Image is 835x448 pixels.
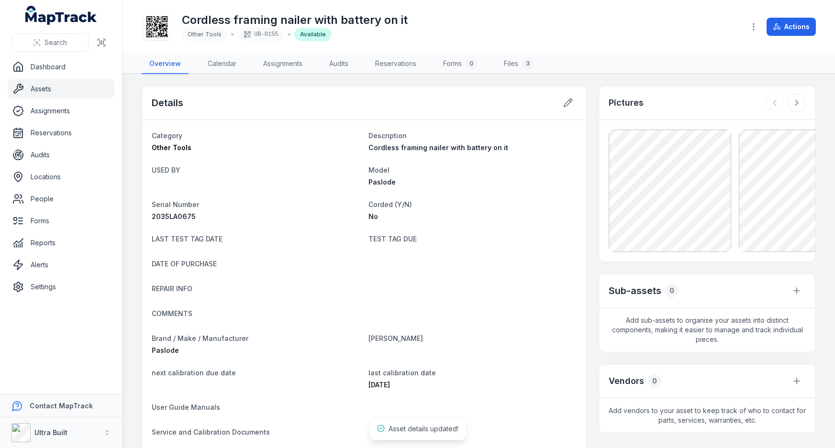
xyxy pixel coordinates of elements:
a: Reservations [8,123,114,142]
span: LAST TEST TAG DATE [152,235,223,243]
span: Description [368,131,407,140]
span: User Guide Manuals [152,403,220,411]
h3: Vendors [609,374,644,388]
strong: Ultra Built [34,428,67,437]
span: Asset details updated! [389,425,458,433]
a: Reservations [367,54,424,74]
a: Assets [8,79,114,98]
span: REPAIR INFO [152,284,192,293]
span: Add sub-assets to organise your assets into distinct components, making it easier to manage and t... [599,308,815,352]
span: USED BY [152,166,180,174]
h3: Pictures [609,96,644,109]
span: Service and Calibration Documents [152,428,270,436]
span: next calibration due date [152,369,236,377]
span: No [368,212,378,220]
div: 0 [665,284,679,297]
div: UB-0155 [238,28,284,41]
a: Assignments [8,101,114,120]
div: Available [294,28,332,41]
a: People [8,189,114,208]
time: 16/11/2025, 12:00:00 am [368,381,390,389]
strong: Contact MapTrack [30,402,93,410]
h2: Details [152,96,183,109]
span: Add vendors to your asset to keep track of who to contact for parts, services, warranties, etc. [599,398,815,433]
span: Corded (Y/N) [368,200,412,208]
span: Paslode [368,178,396,186]
a: Overview [142,54,189,74]
a: Locations [8,167,114,186]
div: 0 [648,374,661,388]
h2: Sub-assets [609,284,661,297]
span: TEST TAG DUE [368,235,417,243]
span: Category [152,131,182,140]
a: Reports [8,233,114,252]
span: Cordless framing nailer with battery on it [368,143,508,152]
button: Actions [767,18,816,36]
span: DATE OF PURCHASE [152,260,217,268]
span: Paslode [152,346,179,354]
a: Audits [322,54,356,74]
a: Forms [8,211,114,230]
div: 3 [522,58,534,69]
button: Search [11,33,89,52]
a: Calendar [200,54,244,74]
div: 0 [466,58,477,69]
h1: Cordless framing nailer with battery on it [182,12,408,28]
span: [PERSON_NAME] [368,334,423,342]
span: 2035LA0675 [152,212,196,220]
span: Brand / Make / Manufacturer [152,334,248,342]
span: Other Tools [152,143,191,152]
a: Alerts [8,255,114,274]
span: last calibration date [368,369,436,377]
a: Assignments [256,54,310,74]
span: Other Tools [188,31,222,38]
span: Model [368,166,390,174]
a: Settings [8,277,114,296]
span: Search [45,38,67,47]
span: [DATE] [368,381,390,389]
a: MapTrack [25,6,97,25]
a: Dashboard [8,57,114,76]
span: COMMENTS [152,309,192,317]
span: Serial Number [152,200,199,208]
a: Files3 [496,54,541,74]
a: Audits [8,145,114,164]
a: Forms0 [435,54,485,74]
